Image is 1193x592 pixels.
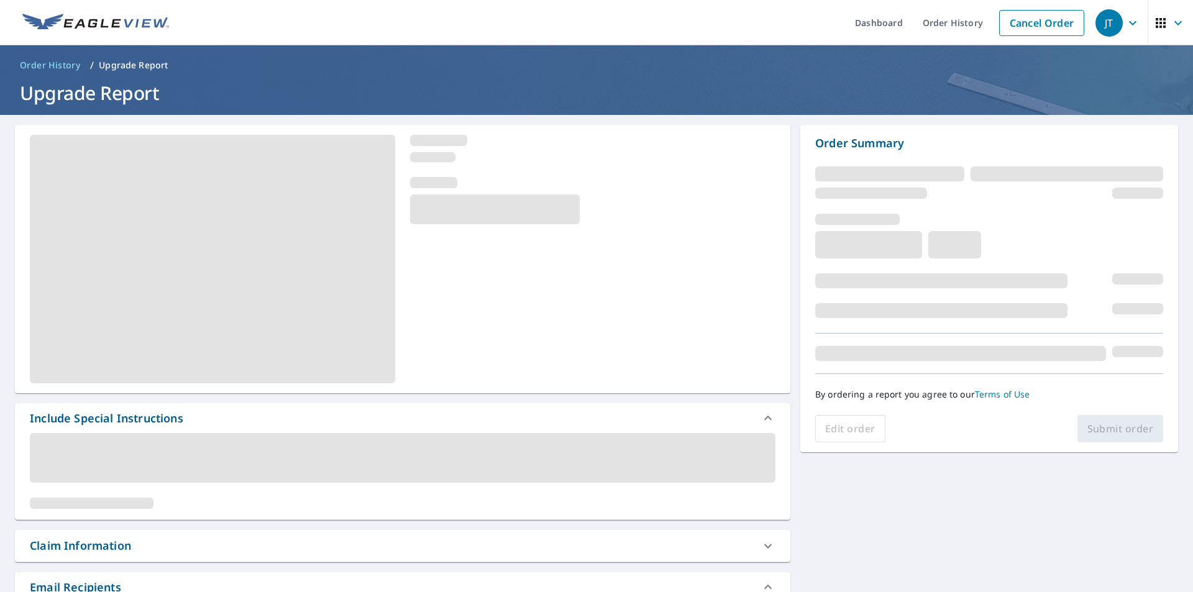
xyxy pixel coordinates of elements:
div: JT [1095,9,1123,37]
div: Include Special Instructions [15,403,790,433]
div: Include Special Instructions [30,410,183,427]
h1: Upgrade Report [15,80,1178,106]
p: By ordering a report you agree to our [815,389,1163,400]
img: EV Logo [22,14,169,32]
p: Order Summary [815,135,1163,152]
p: Upgrade Report [99,59,168,71]
div: Claim Information [15,530,790,562]
div: Claim Information [30,537,131,554]
a: Cancel Order [999,10,1084,36]
span: Order History [20,59,80,71]
a: Order History [15,55,85,75]
nav: breadcrumb [15,55,1178,75]
li: / [90,58,94,73]
a: Terms of Use [975,388,1030,400]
